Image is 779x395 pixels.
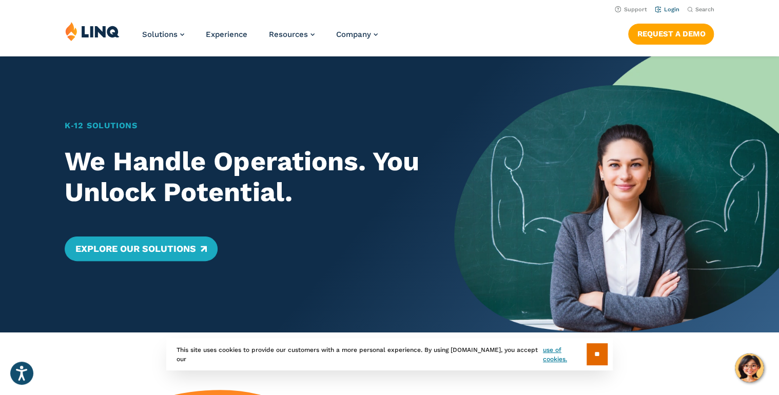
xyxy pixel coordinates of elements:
[735,353,764,382] button: Hello, have a question? Let’s chat.
[65,22,120,41] img: LINQ | K‑12 Software
[336,30,378,39] a: Company
[269,30,308,39] span: Resources
[65,146,422,208] h2: We Handle Operations. You Unlock Potential.
[628,22,714,44] nav: Button Navigation
[206,30,247,39] a: Experience
[336,30,371,39] span: Company
[65,120,422,132] h1: K‑12 Solutions
[543,345,587,364] a: use of cookies.
[687,6,714,13] button: Open Search Bar
[695,6,714,13] span: Search
[615,6,647,13] a: Support
[166,338,613,370] div: This site uses cookies to provide our customers with a more personal experience. By using [DOMAIN...
[142,30,184,39] a: Solutions
[655,6,679,13] a: Login
[628,24,714,44] a: Request a Demo
[65,236,217,261] a: Explore Our Solutions
[454,56,779,332] img: Home Banner
[142,22,378,55] nav: Primary Navigation
[142,30,178,39] span: Solutions
[269,30,315,39] a: Resources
